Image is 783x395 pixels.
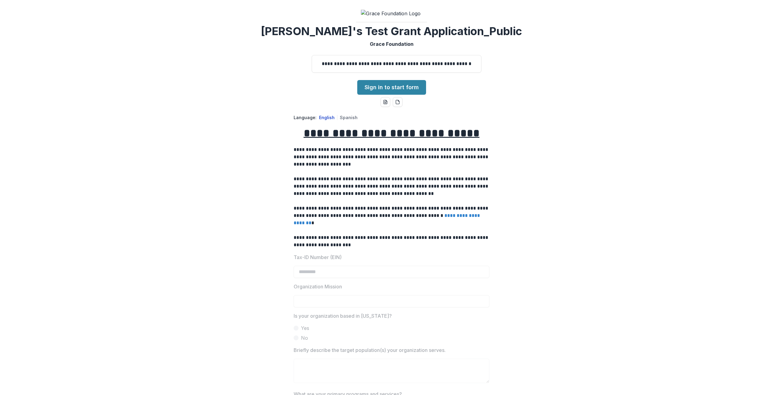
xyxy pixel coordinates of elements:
[261,25,522,38] h2: [PERSON_NAME]'s Test Grant Application_Public
[301,334,308,342] span: No
[294,312,392,320] p: Is your organization based in [US_STATE]?
[294,114,317,121] p: Language:
[361,10,422,17] img: Grace Foundation Logo
[294,346,446,354] p: Briefly describe the target population(s) your organization serves.
[340,115,358,120] button: Spanish
[370,40,414,48] p: Grace Foundation
[393,97,403,107] button: pdf-download
[357,80,426,95] a: Sign in to start form
[294,254,342,261] p: Tax-ID Number (EIN)
[294,283,342,290] p: Organization Mission
[380,97,390,107] button: word-download
[319,115,335,120] button: English
[301,324,309,332] span: Yes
